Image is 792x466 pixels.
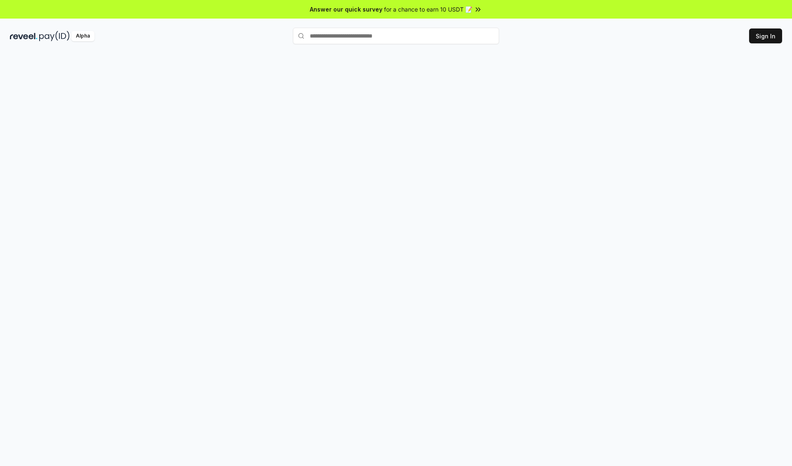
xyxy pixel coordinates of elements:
span: for a chance to earn 10 USDT 📝 [384,5,472,14]
button: Sign In [749,28,782,43]
div: Alpha [71,31,94,41]
img: pay_id [39,31,70,41]
span: Answer our quick survey [310,5,382,14]
img: reveel_dark [10,31,38,41]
